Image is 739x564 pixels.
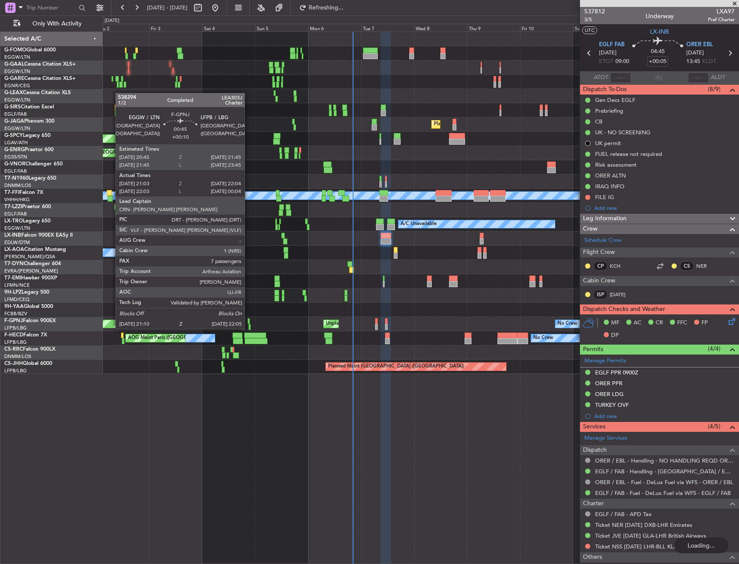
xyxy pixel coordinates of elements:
[593,261,608,271] div: CP
[584,434,628,443] a: Manage Services
[610,291,629,298] a: [DATE]
[595,468,735,475] a: EGLF / FAB - Handling - [GEOGRAPHIC_DATA] / EGLF / FAB
[595,521,692,529] a: Ticket NER [DATE] DXB-LHR Emirates
[595,96,635,104] div: Gen Decs EGLF
[4,133,23,138] span: G-SPCY
[4,368,27,374] a: LFPB/LBG
[595,478,733,486] a: ORER / EBL - Fuel - DeLux Fuel via WFS - ORER / EBL
[708,7,735,16] span: LXA97
[584,7,605,16] span: 537812
[708,85,720,94] span: (8/9)
[583,345,603,355] span: Permits
[595,129,650,136] div: UK - NO SCREENING
[583,304,665,314] span: Dispatch Checks and Weather
[595,510,652,518] a: EGLF / FAB - APD Tax
[650,27,669,36] span: LX-INB
[686,49,704,57] span: [DATE]
[4,204,22,209] span: T7-LZZI
[595,183,624,190] div: IRAQ INFO
[595,193,614,201] div: FILE IG
[595,543,679,550] a: Ticket NSS [DATE] LHR-BLL KLM
[584,357,626,365] a: Manage Permits
[4,182,31,189] a: DNMM/LOS
[128,332,219,345] div: AOG Maint Paris ([GEOGRAPHIC_DATA])
[4,125,30,132] a: EGGW/LTN
[708,16,735,23] span: Pref Charter
[594,73,608,82] span: ATOT
[4,233,21,238] span: LX-INB
[4,162,63,167] a: G-VNORChallenger 650
[702,57,716,66] span: ELDT
[4,154,27,160] a: EGSS/STN
[401,218,436,231] div: A/C Unavailable
[595,380,622,387] div: ORER PPR
[674,538,728,553] div: Loading...
[595,457,735,464] a: ORER / EBL - Handling - NO HANDLING REQD ORER/EBL
[4,176,56,181] a: T7-N1960Legacy 650
[4,225,30,231] a: EGGW/LTN
[4,90,23,95] span: G-LEAX
[105,17,119,25] div: [DATE]
[4,347,23,352] span: CS-RRC
[595,107,623,114] div: Prebriefing
[594,412,735,420] div: Add new
[583,422,605,432] span: Services
[4,318,23,323] span: F-GPNJ
[595,369,638,376] div: EGLF PPR 0900Z
[4,247,66,252] a: LX-AOACitation Mustang
[4,304,53,309] a: 9H-YAAGlobal 5000
[594,204,735,212] div: Add new
[686,57,700,66] span: 13:45
[593,290,608,299] div: ISP
[711,73,725,82] span: ALDT
[4,361,52,366] a: CS-JHHGlobal 6000
[4,361,23,366] span: CS-JHH
[26,1,76,14] input: Trip Number
[4,268,58,274] a: EVRA/[PERSON_NAME]
[4,261,61,266] a: T7-DYNChallenger 604
[414,24,467,32] div: Wed 8
[599,57,613,66] span: ETOT
[4,296,29,303] a: LFMD/CEQ
[434,118,570,131] div: Planned Maint [GEOGRAPHIC_DATA] ([GEOGRAPHIC_DATA])
[4,333,47,338] a: F-HECDFalcon 7X
[708,422,720,431] span: (4/5)
[583,224,598,234] span: Crew
[140,232,223,245] div: Planned Maint [GEOGRAPHIC_DATA]
[646,12,674,21] div: Underway
[235,104,371,117] div: Planned Maint [GEOGRAPHIC_DATA] ([GEOGRAPHIC_DATA])
[583,276,615,286] span: Cabin Crew
[4,219,23,224] span: LX-TRO
[595,118,602,125] div: CB
[308,24,361,32] div: Mon 6
[4,168,27,174] a: EGLF/FAB
[4,139,28,146] a: LGAV/ATH
[4,147,54,152] a: G-ENRGPraetor 600
[599,41,624,49] span: EGLF FAB
[651,48,665,56] span: 04:45
[557,317,577,330] div: No Crew
[656,319,663,327] span: CR
[595,489,731,497] a: EGLF / FAB - Fuel - DeLux Fuel via WFS - EGLF / FAB
[4,48,26,53] span: G-FOMO
[4,211,27,217] a: EGLF/FAB
[22,21,91,27] span: Only With Activity
[4,311,27,317] a: FCBB/BZV
[4,276,57,281] a: T7-EMIHawker 900XP
[4,261,24,266] span: T7-DYN
[326,317,468,330] div: Unplanned Maint [GEOGRAPHIC_DATA] ([GEOGRAPHIC_DATA])
[147,4,188,12] span: [DATE] - [DATE]
[611,319,619,327] span: MF
[4,176,29,181] span: T7-N1960
[634,319,641,327] span: AC
[4,105,21,110] span: G-SIRS
[595,172,626,179] div: ORER ALTN
[583,85,627,95] span: Dispatch To-Dos
[533,332,553,345] div: No Crew
[4,190,19,195] span: T7-FFI
[308,5,344,11] span: Refreshing...
[4,304,24,309] span: 9H-YAA
[202,24,255,32] div: Sat 4
[149,24,202,32] div: Fri 3
[4,247,24,252] span: LX-AOA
